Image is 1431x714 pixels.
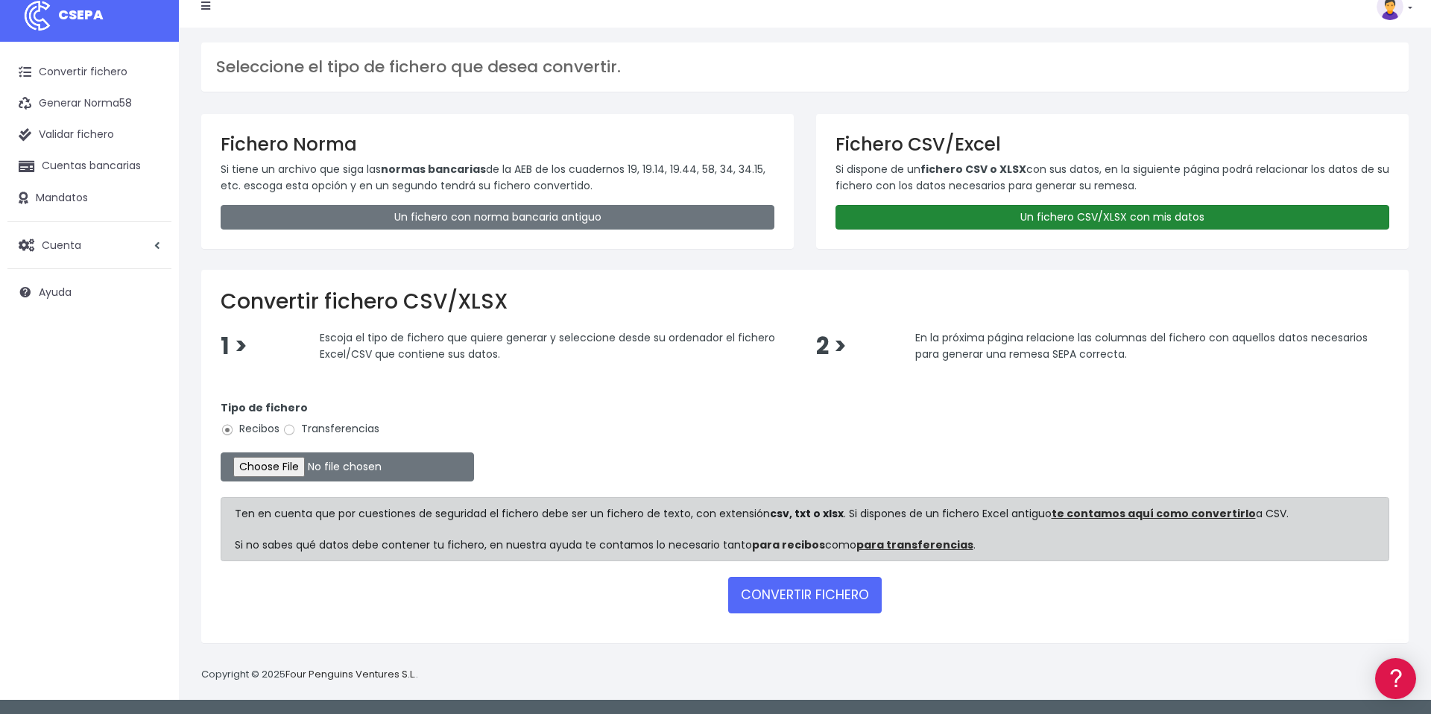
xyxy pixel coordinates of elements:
[7,230,171,261] a: Cuenta
[7,88,171,119] a: Generar Norma58
[15,381,283,404] a: API
[15,212,283,235] a: Problemas habituales
[221,330,247,362] span: 1 >
[728,577,882,613] button: CONVERTIR FICHERO
[856,537,973,552] a: para transferencias
[201,667,418,683] p: Copyright © 2025 .
[15,399,283,425] button: Contáctanos
[15,358,283,372] div: Programadores
[15,165,283,179] div: Convertir ficheros
[7,151,171,182] a: Cuentas bancarias
[915,330,1368,361] span: En la próxima página relacione las columnas del fichero con aquellos datos necesarios para genera...
[7,277,171,308] a: Ayuda
[221,421,279,437] label: Recibos
[15,320,283,343] a: General
[221,133,774,155] h3: Fichero Norma
[285,667,416,681] a: Four Penguins Ventures S.L.
[221,497,1389,561] div: Ten en cuenta que por cuestiones de seguridad el fichero debe ser un fichero de texto, con extens...
[15,296,283,310] div: Facturación
[381,162,486,177] strong: normas bancarias
[816,330,847,362] span: 2 >
[7,57,171,88] a: Convertir fichero
[7,183,171,214] a: Mandatos
[835,133,1389,155] h3: Fichero CSV/Excel
[7,119,171,151] a: Validar fichero
[15,258,283,281] a: Perfiles de empresas
[58,5,104,24] span: CSEPA
[15,104,283,118] div: Información general
[835,161,1389,195] p: Si dispone de un con sus datos, en la siguiente página podrá relacionar los datos de su fichero c...
[221,289,1389,315] h2: Convertir fichero CSV/XLSX
[42,237,81,252] span: Cuenta
[221,205,774,230] a: Un fichero con norma bancaria antiguo
[39,285,72,300] span: Ayuda
[205,429,287,443] a: POWERED BY ENCHANT
[15,127,283,150] a: Información general
[216,57,1394,77] h3: Seleccione el tipo de fichero que desea convertir.
[282,421,379,437] label: Transferencias
[835,205,1389,230] a: Un fichero CSV/XLSX con mis datos
[15,189,283,212] a: Formatos
[770,506,844,521] strong: csv, txt o xlsx
[920,162,1026,177] strong: fichero CSV o XLSX
[221,161,774,195] p: Si tiene un archivo que siga las de la AEB de los cuadernos 19, 19.14, 19.44, 58, 34, 34.15, etc....
[221,400,308,415] strong: Tipo de fichero
[752,537,825,552] a: para recibos
[1052,506,1256,521] a: te contamos aquí como convertirlo
[15,235,283,258] a: Videotutoriales
[320,330,775,361] span: Escoja el tipo de fichero que quiere generar y seleccione desde su ordenador el fichero Excel/CSV...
